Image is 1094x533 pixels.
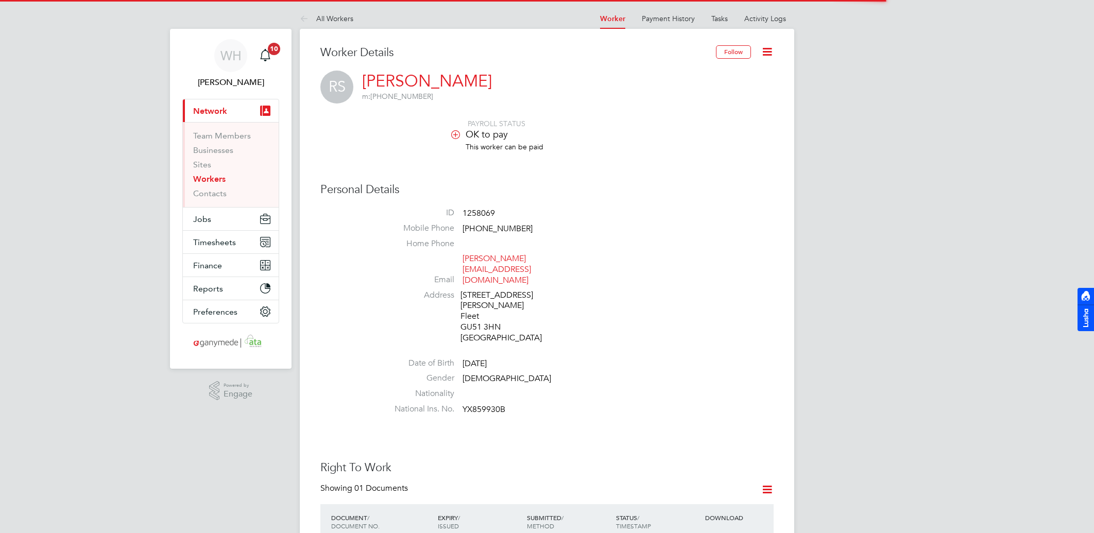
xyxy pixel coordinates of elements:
div: DOWNLOAD [703,508,774,527]
span: [DATE] [463,358,487,369]
a: Worker [600,14,625,23]
span: / [561,513,563,522]
span: WH [220,49,242,62]
button: Network [183,99,279,122]
a: All Workers [300,14,353,23]
span: 1258069 [463,208,495,218]
span: / [637,513,639,522]
span: PAYROLL STATUS [468,119,525,128]
span: ISSUED [438,522,459,530]
a: [PERSON_NAME] [362,71,492,91]
button: Follow [716,45,751,59]
button: Preferences [183,300,279,323]
label: Nationality [382,388,454,399]
span: / [458,513,460,522]
span: Engage [224,390,252,399]
span: 01 Documents [354,483,408,493]
span: RS [320,71,353,104]
a: Activity Logs [744,14,786,23]
a: Workers [193,174,226,184]
label: Address [382,290,454,301]
span: [PHONE_NUMBER] [362,92,433,101]
label: National Ins. No. [382,404,454,415]
span: [DEMOGRAPHIC_DATA] [463,374,551,384]
span: Powered by [224,381,252,390]
a: Powered byEngage [209,381,253,401]
span: William Heath [182,76,279,89]
a: Businesses [193,145,233,155]
span: This worker can be paid [466,142,543,151]
a: Go to home page [182,334,279,350]
span: [PHONE_NUMBER] [463,223,533,234]
a: Contacts [193,188,227,198]
h3: Right To Work [320,460,774,475]
h3: Personal Details [320,182,774,197]
span: / [367,513,369,522]
a: Tasks [711,14,728,23]
span: TIMESTAMP [616,522,651,530]
span: METHOD [527,522,554,530]
label: ID [382,208,454,218]
nav: Main navigation [170,29,292,369]
div: Network [183,122,279,207]
label: Home Phone [382,238,454,249]
span: YX859930B [463,404,505,415]
div: [STREET_ADDRESS][PERSON_NAME] Fleet GU51 3HN [GEOGRAPHIC_DATA] [460,290,558,343]
span: Network [193,106,227,116]
label: Gender [382,373,454,384]
span: DOCUMENT NO. [331,522,380,530]
a: Sites [193,160,211,169]
a: WH[PERSON_NAME] [182,39,279,89]
span: OK to pay [466,128,508,140]
a: Payment History [642,14,695,23]
span: Jobs [193,214,211,224]
button: Reports [183,277,279,300]
button: Finance [183,254,279,277]
label: Mobile Phone [382,223,454,234]
label: Date of Birth [382,358,454,369]
span: Timesheets [193,237,236,247]
a: Team Members [193,131,251,141]
span: m: [362,92,370,101]
span: Preferences [193,307,237,317]
span: Reports [193,284,223,294]
span: 10 [268,43,280,55]
span: Finance [193,261,222,270]
button: Jobs [183,208,279,230]
button: Timesheets [183,231,279,253]
img: ganymedesolutions-logo-retina.png [191,334,271,350]
a: 10 [255,39,276,72]
div: Showing [320,483,410,494]
label: Email [382,274,454,285]
h3: Worker Details [320,45,716,60]
a: [PERSON_NAME][EMAIL_ADDRESS][DOMAIN_NAME] [463,253,531,285]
